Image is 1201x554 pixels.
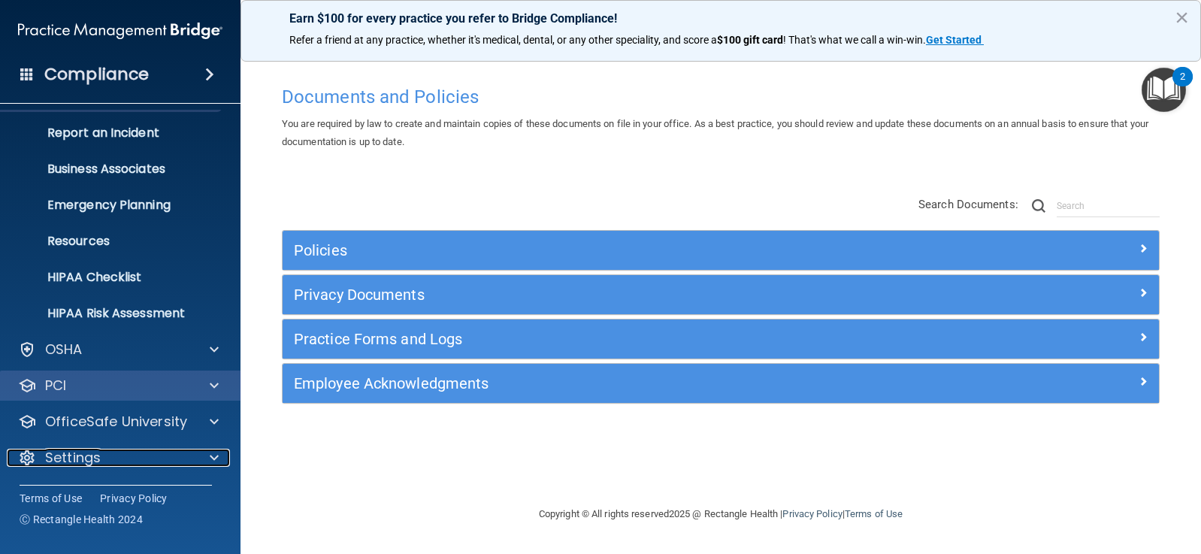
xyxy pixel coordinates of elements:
[20,491,82,506] a: Terms of Use
[294,286,929,303] h5: Privacy Documents
[100,491,168,506] a: Privacy Policy
[18,413,219,431] a: OfficeSafe University
[18,341,219,359] a: OSHA
[18,377,219,395] a: PCI
[10,234,215,249] p: Resources
[446,490,995,538] div: Copyright © All rights reserved 2025 @ Rectangle Health | |
[294,327,1148,351] a: Practice Forms and Logs
[783,34,926,46] span: ! That's what we call a win-win.
[45,377,66,395] p: PCI
[294,331,929,347] h5: Practice Forms and Logs
[1057,195,1160,217] input: Search
[294,371,1148,395] a: Employee Acknowledgments
[717,34,783,46] strong: $100 gift card
[845,508,903,519] a: Terms of Use
[45,413,187,431] p: OfficeSafe University
[1032,199,1045,213] img: ic-search.3b580494.png
[294,375,929,392] h5: Employee Acknowledgments
[294,238,1148,262] a: Policies
[1142,68,1186,112] button: Open Resource Center, 2 new notifications
[1175,5,1189,29] button: Close
[45,341,83,359] p: OSHA
[289,34,717,46] span: Refer a friend at any practice, whether it's medical, dental, or any other speciality, and score a
[45,449,101,467] p: Settings
[289,11,1152,26] p: Earn $100 for every practice you refer to Bridge Compliance!
[926,34,984,46] a: Get Started
[1180,77,1185,96] div: 2
[20,512,143,527] span: Ⓒ Rectangle Health 2024
[10,306,215,321] p: HIPAA Risk Assessment
[918,198,1018,211] span: Search Documents:
[294,283,1148,307] a: Privacy Documents
[10,198,215,213] p: Emergency Planning
[282,87,1160,107] h4: Documents and Policies
[926,34,982,46] strong: Get Started
[782,508,842,519] a: Privacy Policy
[44,64,149,85] h4: Compliance
[18,449,219,467] a: Settings
[18,16,222,46] img: PMB logo
[282,118,1148,147] span: You are required by law to create and maintain copies of these documents on file in your office. ...
[10,162,215,177] p: Business Associates
[10,126,215,141] p: Report an Incident
[294,242,929,259] h5: Policies
[10,270,215,285] p: HIPAA Checklist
